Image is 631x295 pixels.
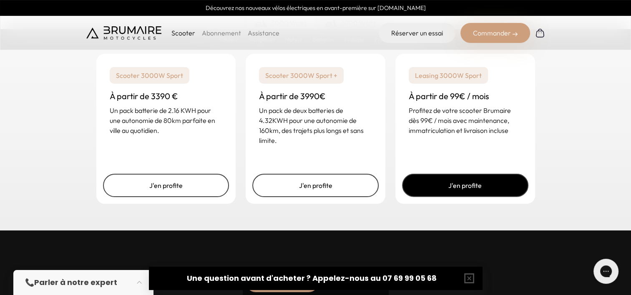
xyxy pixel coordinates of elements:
a: J'en profite [252,174,379,197]
img: right-arrow-2.png [513,32,518,37]
h3: À partir de 3390 € [110,90,223,102]
p: Scooter 3000W Sport + [259,67,344,84]
p: Un pack de deux batteries de 4.32KWH pour une autonomie de 160km, des trajets plus longs et sans ... [259,105,372,145]
a: Abonnement [202,29,241,37]
p: Leasing 3000W Sport [409,67,488,84]
p: Scooter 3000W Sport [110,67,189,84]
a: J'en profite [402,174,528,197]
a: Assistance [248,29,279,37]
img: Panier [535,28,545,38]
a: Réserver un essai [379,23,455,43]
iframe: Gorgias live chat messenger [589,256,623,287]
img: Brumaire Motocycles [86,26,161,40]
div: Commander [460,23,530,43]
p: Un pack batterie de 2.16 KWH pour une autonomie de 80km parfaite en ville au quotidien. [110,105,223,135]
p: Profitez de votre scooter Brumaire dès 99€ / mois avec maintenance, immatriculation et livraison ... [409,105,522,135]
p: Scooter [171,28,195,38]
a: J'en profite [103,174,229,197]
h3: À partir de 3990€ [259,90,372,102]
h3: À partir de 99€ / mois [409,90,522,102]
